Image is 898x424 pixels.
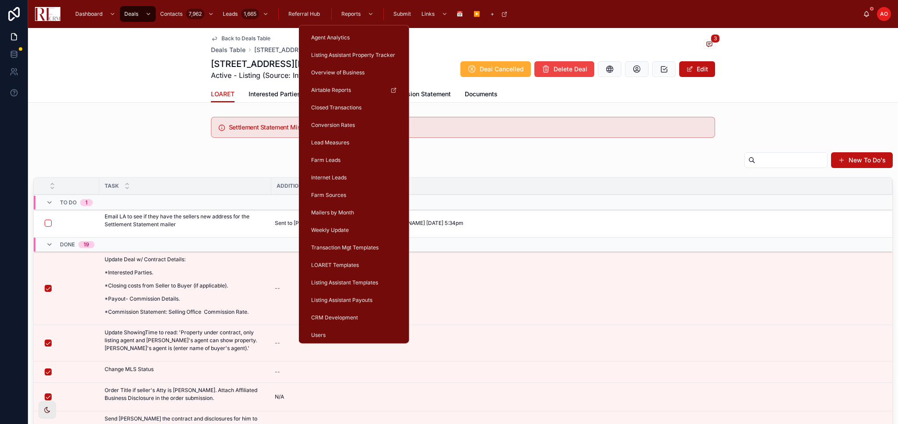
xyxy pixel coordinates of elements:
[288,11,320,18] span: Referral Hub
[60,199,77,206] span: To Do
[311,332,326,339] span: Users
[311,69,365,76] span: Overview of Business
[311,52,395,59] span: Listing Assistant Property Tracker
[474,11,480,18] span: ▶️
[105,386,266,402] p: Order Title if seller's Atty is [PERSON_NAME]. Attach Affiliated Business Disclosure in the order...
[105,308,249,316] p: *Commission Statement: Selling Office Commission Rate.
[160,11,182,18] span: Contacts
[304,257,404,273] a: LOARET Templates
[105,269,249,277] p: *Interested Parties.
[311,297,372,304] span: Listing Assistant Payouts
[211,35,270,42] a: Back to Deals Table
[71,6,120,22] a: Dashboard
[311,34,350,41] span: Agent Analytics
[311,227,349,234] span: Weekly Update
[460,61,531,77] button: Deal Cancelled
[67,4,863,24] div: scrollable content
[304,65,404,81] a: Overview of Business
[85,199,88,206] div: 1
[311,279,378,286] span: Listing Assistant Templates
[393,11,411,18] span: Submit
[465,90,498,98] span: Documents
[105,329,266,352] p: Update ShowingTime to read: 'Property under contract, only listing agent and [PERSON_NAME]'s agen...
[105,295,249,303] p: *Payout- Commission Details.
[421,11,435,18] span: Links
[491,11,494,18] span: +
[60,241,75,248] span: Done
[311,157,340,164] span: Farm Leads
[311,262,359,269] span: LOARET Templates
[105,182,119,189] span: Task
[304,152,404,168] a: Farm Leads
[311,139,349,146] span: Lead Measures
[311,87,351,94] span: Airtable Reports
[311,244,379,251] span: Transaction Mgt Templates
[311,122,355,129] span: Conversion Rates
[275,220,463,227] span: Sent to [PERSON_NAME][EMAIL_ADDRESS][DOMAIN_NAME] [DATE] 5:34pm
[341,11,361,18] span: Reports
[120,6,156,22] a: Deals
[304,292,404,308] a: Listing Assistant Payouts
[304,135,404,151] a: Lead Measures
[241,9,259,19] div: 1,665
[304,222,404,238] a: Weekly Update
[480,65,524,74] span: Deal Cancelled
[275,285,280,292] div: --
[223,11,238,18] span: Leads
[277,182,329,189] span: Additional Notes
[211,58,366,70] h1: [STREET_ADDRESS][PERSON_NAME]
[311,209,354,216] span: Mailers by Month
[211,46,246,54] a: Deals Table
[284,6,326,22] a: Referral Hub
[229,124,708,130] h5: Settlement Statement Missing
[469,6,486,22] a: ▶️
[304,310,404,326] a: CRM Development
[880,11,888,18] span: AO
[711,34,720,43] span: 3
[311,192,346,199] span: Farm Sources
[221,35,270,42] span: Back to Deals Table
[311,174,347,181] span: Internet Leads
[105,213,266,228] p: Email LA to see if they have the sellers new address for the Settlement Statement mailer
[389,6,417,22] a: Submit
[311,104,361,111] span: Closed Transactions
[383,90,451,98] span: Commission Statement
[211,86,235,103] a: LOARET
[465,86,498,104] a: Documents
[254,46,362,54] a: [STREET_ADDRESS][PERSON_NAME]
[304,100,404,116] a: Closed Transactions
[304,82,404,98] a: Airtable Reports
[304,30,404,46] a: Agent Analytics
[304,275,404,291] a: Listing Assistant Templates
[275,340,280,347] div: --
[218,6,273,22] a: Leads1,665
[534,61,594,77] button: Delete Deal
[704,39,715,50] button: 3
[304,47,404,63] a: Listing Assistant Property Tracker
[383,86,451,104] a: Commission Statement
[304,205,404,221] a: Mailers by Month
[124,11,138,18] span: Deals
[304,187,404,203] a: Farm Sources
[456,11,463,18] span: 📅
[249,86,301,104] a: Interested Parties
[337,6,378,22] a: Reports
[249,90,301,98] span: Interested Parties
[105,365,154,373] p: Change MLS Status
[186,9,204,19] div: 7,962
[831,152,893,168] button: New To Do's
[679,61,715,77] button: Edit
[417,6,452,22] a: Links
[211,90,235,98] span: LOARET
[275,368,280,375] div: --
[304,170,404,186] a: Internet Leads
[554,65,587,74] span: Delete Deal
[105,282,249,290] p: *Closing costs from Seller to Buyer (if applicable).
[311,314,358,321] span: CRM Development
[275,393,284,400] span: N/A
[304,327,404,343] a: Users
[105,256,249,263] p: Update Deal w/ Contract Details:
